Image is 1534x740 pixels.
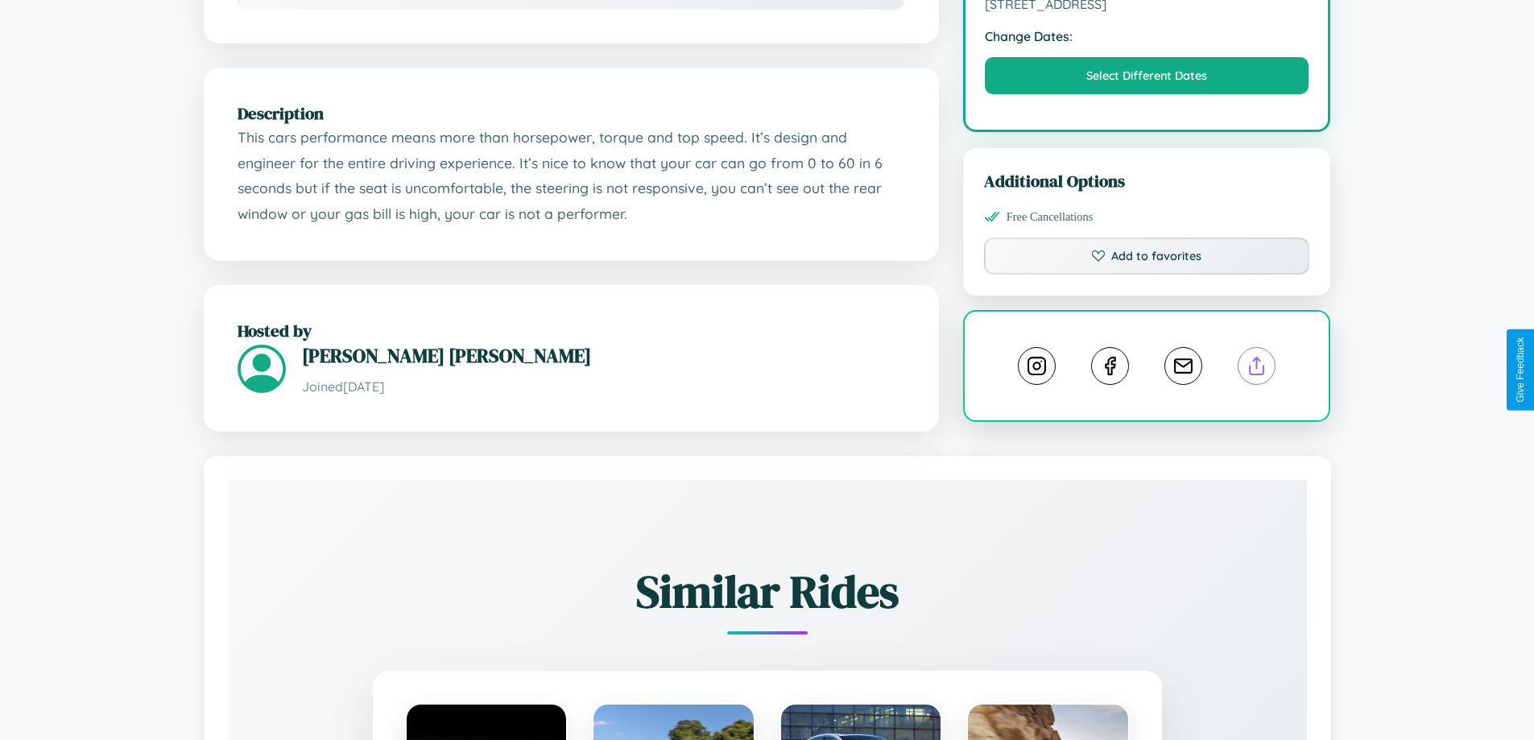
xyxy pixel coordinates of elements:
div: Give Feedback [1515,337,1526,403]
strong: Change Dates: [985,28,1309,44]
p: This cars performance means more than horsepower, torque and top speed. It’s design and engineer ... [238,125,905,227]
h2: Description [238,101,905,125]
h3: Additional Options [984,169,1310,192]
h3: [PERSON_NAME] [PERSON_NAME] [302,342,905,369]
h2: Hosted by [238,319,905,342]
h2: Similar Rides [284,560,1251,622]
p: Joined [DATE] [302,375,905,399]
span: Free Cancellations [1007,210,1094,224]
button: Add to favorites [984,238,1310,275]
button: Select Different Dates [985,57,1309,94]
